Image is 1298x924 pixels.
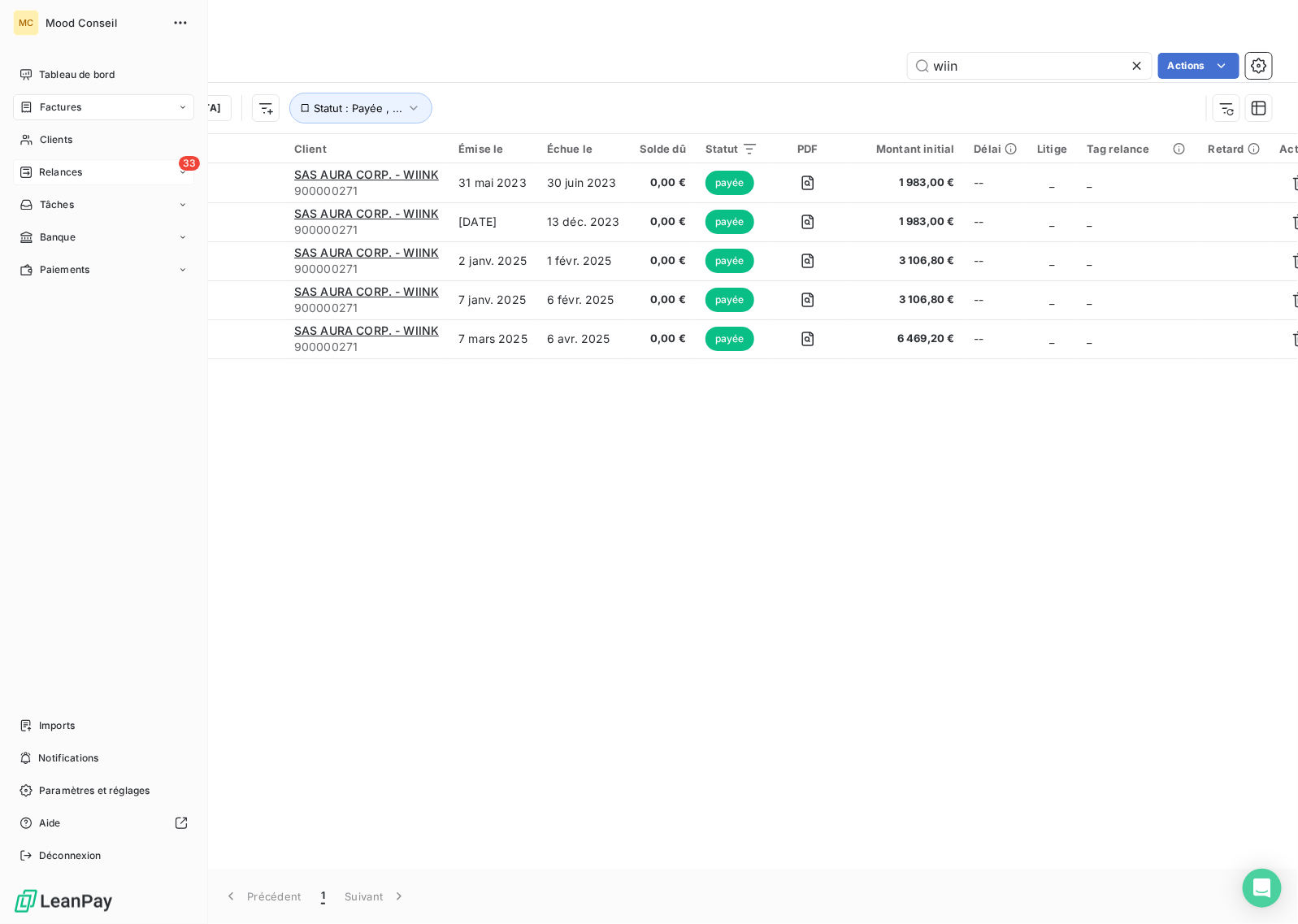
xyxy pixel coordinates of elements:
a: Imports [13,713,194,739]
a: Aide [13,810,194,836]
a: Clients [13,127,194,153]
button: Statut : Payée , ... [289,93,432,124]
div: Émise le [458,142,527,155]
span: 33 [179,156,200,171]
span: SAS AURA CORP. - WIINK [294,323,439,337]
span: 0,00 € [640,292,686,308]
td: -- [965,319,1028,358]
td: -- [965,241,1028,280]
span: _ [1087,215,1092,228]
span: 900000271 [294,183,439,199]
span: Tâches [40,197,74,212]
td: 7 janv. 2025 [449,280,537,319]
td: -- [965,280,1028,319]
a: Tableau de bord [13,62,194,88]
td: 2 janv. 2025 [449,241,537,280]
span: SAS AURA CORP. - WIINK [294,167,439,181]
span: 0,00 € [640,214,686,230]
span: 900000271 [294,261,439,277]
span: 3 106,80 € [857,292,954,308]
span: _ [1087,176,1092,189]
div: Solde dû [640,142,686,155]
span: 0,00 € [640,331,686,347]
span: payée [705,171,754,195]
span: _ [1087,254,1092,267]
span: Factures [40,100,81,115]
span: SAS AURA CORP. - WIINK [294,284,439,298]
td: -- [965,163,1028,202]
td: 30 juin 2023 [537,163,630,202]
span: Aide [39,816,61,831]
button: Suivant [335,879,417,913]
span: Relances [39,165,82,180]
span: payée [705,327,754,351]
div: PDF [778,142,837,155]
td: 6 avr. 2025 [537,319,630,358]
span: payée [705,210,754,234]
span: Banque [40,230,76,245]
img: Logo LeanPay [13,888,114,914]
span: Mood Conseil [46,16,163,29]
a: 33Relances [13,159,194,185]
td: 31 mai 2023 [449,163,537,202]
div: Tag relance [1087,142,1189,155]
td: 1 févr. 2025 [537,241,630,280]
td: [DATE] [449,202,537,241]
td: 7 mars 2025 [449,319,537,358]
span: Tableau de bord [39,67,115,82]
span: payée [705,249,754,273]
td: 6 févr. 2025 [537,280,630,319]
button: Actions [1158,53,1239,79]
td: 13 déc. 2023 [537,202,630,241]
span: SAS AURA CORP. - WIINK [294,245,439,259]
span: _ [1050,332,1055,345]
span: 900000271 [294,339,439,355]
div: Open Intercom Messenger [1243,869,1282,908]
span: 1 983,00 € [857,175,954,191]
span: SAS AURA CORP. - WIINK [294,206,439,220]
td: -- [965,202,1028,241]
span: 3 106,80 € [857,253,954,269]
span: _ [1087,332,1092,345]
span: 900000271 [294,222,439,238]
div: Retard [1209,142,1261,155]
span: Notifications [38,751,98,766]
a: Factures [13,94,194,120]
span: 0,00 € [640,175,686,191]
span: Statut : Payée , ... [314,102,402,115]
span: Imports [39,718,75,733]
span: 6 469,20 € [857,331,954,347]
a: Tâches [13,192,194,218]
span: 1 [321,888,325,904]
div: Échue le [547,142,620,155]
span: 0,00 € [640,253,686,269]
button: Précédent [213,879,311,913]
span: Déconnexion [39,848,102,863]
span: _ [1087,293,1092,306]
span: Paiements [40,262,89,277]
span: payée [705,288,754,312]
a: Paramètres et réglages [13,778,194,804]
span: _ [1050,215,1055,228]
div: Litige [1037,142,1067,155]
span: _ [1050,254,1055,267]
button: 1 [311,879,335,913]
span: _ [1050,293,1055,306]
div: MC [13,10,39,36]
a: Banque [13,224,194,250]
div: Délai [975,142,1018,155]
a: Paiements [13,257,194,283]
span: 1 983,00 € [857,214,954,230]
span: Paramètres et réglages [39,783,150,798]
span: _ [1050,176,1055,189]
div: Montant initial [857,142,954,155]
span: Clients [40,132,72,147]
input: Rechercher [908,53,1152,79]
div: Statut [705,142,758,155]
span: 900000271 [294,300,439,316]
div: Client [294,142,439,155]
